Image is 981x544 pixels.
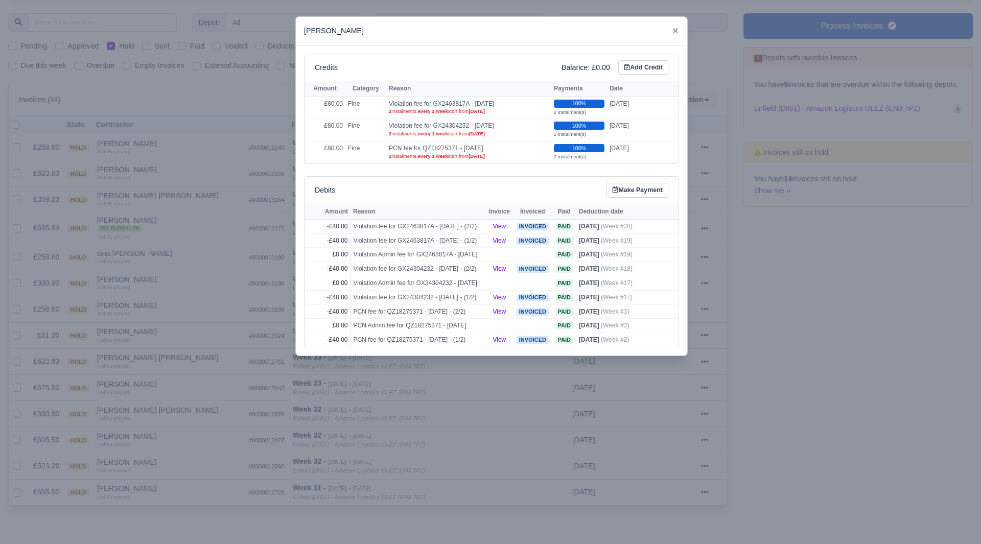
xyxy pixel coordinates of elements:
[351,233,486,248] td: Violation fee for GX2463817A - [DATE] - (1/2)
[579,336,599,343] strong: [DATE]
[554,131,586,137] small: 2 instalment(s)
[389,131,391,136] strong: 2
[607,97,673,119] td: [DATE]
[351,319,486,333] td: PCN Admin fee for QZ18275371 - [DATE]
[579,251,599,258] strong: [DATE]
[486,204,513,219] th: Invoice
[579,223,599,230] strong: [DATE]
[554,122,604,130] div: 100%
[389,130,549,137] small: instalments, start from
[601,294,633,301] span: (Week #17)
[601,279,633,287] span: (Week #17)
[305,81,345,97] th: Amount
[386,119,551,141] td: Violation fee for GX24304232 - [DATE]
[296,17,687,45] div: [PERSON_NAME]
[517,308,549,316] span: Invoiced
[554,144,604,152] div: 100%
[332,279,347,287] span: £0.00
[351,304,486,319] td: PCN fee for QZ18275371 - [DATE] - (2/2)
[418,131,448,136] strong: every 1 week
[386,97,551,119] td: Violation fee for GX2463817A - [DATE]
[345,141,386,163] td: Fine
[351,333,486,347] td: PCN fee for QZ18275371 - [DATE] - (1/2)
[562,62,610,74] div: Balance: £0.00
[351,219,486,233] td: Violation fee for GX2463817A - [DATE] - (2/2)
[351,290,486,304] td: Violation fee for GX24304232 - [DATE] - (1/2)
[554,109,586,115] small: 2 instalment(s)
[607,141,673,163] td: [DATE]
[493,265,506,272] a: View
[555,223,573,230] span: Paid
[305,141,345,163] td: £80.00
[327,308,348,315] span: -£40.00
[469,108,485,114] strong: [DATE]
[601,237,633,244] span: (Week #19)
[351,248,486,262] td: Violation Admin fee for GX2463817A - [DATE]
[389,108,549,114] small: instalments, start from
[579,265,599,272] strong: [DATE]
[389,153,391,159] strong: 2
[493,336,506,343] a: View
[555,308,573,316] span: Paid
[517,265,549,273] span: Invoiced
[579,237,599,244] strong: [DATE]
[332,322,347,329] span: £0.00
[554,100,604,108] div: 100%
[469,153,485,159] strong: [DATE]
[554,154,586,159] small: 2 instalment(s)
[601,336,629,343] span: (Week #2)
[389,153,549,159] small: instalments, start from
[517,336,549,344] span: Invoiced
[579,308,599,315] strong: [DATE]
[493,223,506,230] a: View
[601,322,629,329] span: (Week #3)
[315,63,338,72] h6: Credits
[351,204,486,219] th: Reason
[493,294,506,301] a: View
[606,183,668,198] a: Make Payment
[386,81,551,97] th: Reason
[517,223,549,230] span: Invoiced
[386,141,551,163] td: PCN fee for QZ18275371 - [DATE]
[607,81,673,97] th: Date
[332,251,347,258] span: £0.00
[345,97,386,119] td: Fine
[493,237,506,244] a: View
[552,204,576,219] th: Paid
[576,204,679,219] th: Deduction date
[389,108,391,114] strong: 2
[418,153,448,159] strong: every 1 week
[555,237,573,245] span: Paid
[327,265,348,272] span: -£40.00
[345,119,386,141] td: Fine
[513,204,552,219] th: Invoiced
[327,237,348,244] span: -£40.00
[579,279,599,287] strong: [DATE]
[351,276,486,291] td: Violation Admin fee for GX24304232 - [DATE]
[305,97,345,119] td: £80.00
[418,108,448,114] strong: every 1 week
[517,294,549,301] span: Invoiced
[601,223,633,230] span: (Week #20)
[579,294,599,301] strong: [DATE]
[305,204,351,219] th: Amount
[351,262,486,276] td: Violation fee for GX24304232 - [DATE] - (2/2)
[315,186,335,195] h6: Debits
[618,60,668,75] a: Add Credit
[601,265,633,272] span: (Week #18)
[327,294,348,301] span: -£40.00
[555,279,573,287] span: Paid
[555,336,573,344] span: Paid
[555,322,573,329] span: Paid
[305,119,345,141] td: £80.00
[555,251,573,258] span: Paid
[579,322,599,329] strong: [DATE]
[493,308,506,315] a: View
[517,237,549,245] span: Invoiced
[555,265,573,273] span: Paid
[327,336,348,343] span: -£40.00
[601,308,629,315] span: (Week #3)
[327,223,348,230] span: -£40.00
[930,495,981,544] iframe: Chat Widget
